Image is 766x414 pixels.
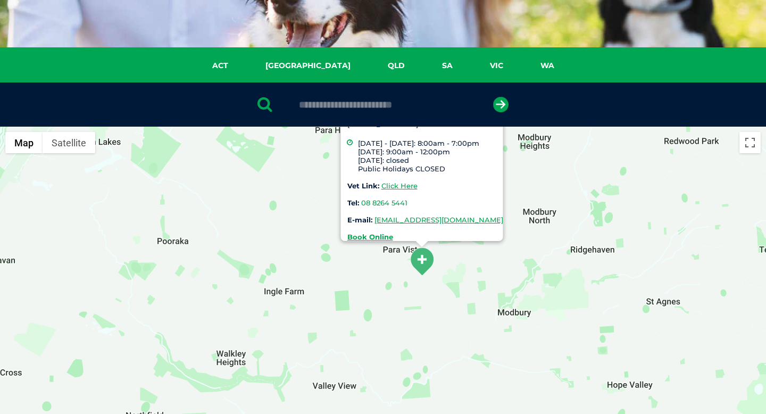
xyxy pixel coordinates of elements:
[361,198,407,207] a: 08 8264 5441
[409,247,435,276] div: Para Vista
[347,233,393,241] a: Book Online
[43,132,95,153] button: Show satellite imagery
[739,132,761,153] button: Toggle fullscreen view
[347,181,379,190] strong: Vet Link:
[374,216,503,224] a: [EMAIL_ADDRESS][DOMAIN_NAME]
[423,60,471,72] a: SA
[522,60,573,72] a: WA
[369,60,423,72] a: QLD
[347,109,503,241] div: [STREET_ADDRESS]
[194,60,247,72] a: ACT
[247,60,369,72] a: [GEOGRAPHIC_DATA]
[347,198,359,207] strong: Tel:
[358,139,503,173] li: [DATE] - [DATE]: 8:00am - 7:00pm [DATE]: 9:00am - 12:00pm [DATE]: closed Public Holidays CLOSED
[5,132,43,153] button: Show street map
[347,216,372,224] strong: E-mail:
[381,181,418,190] a: Click Here
[471,60,522,72] a: VIC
